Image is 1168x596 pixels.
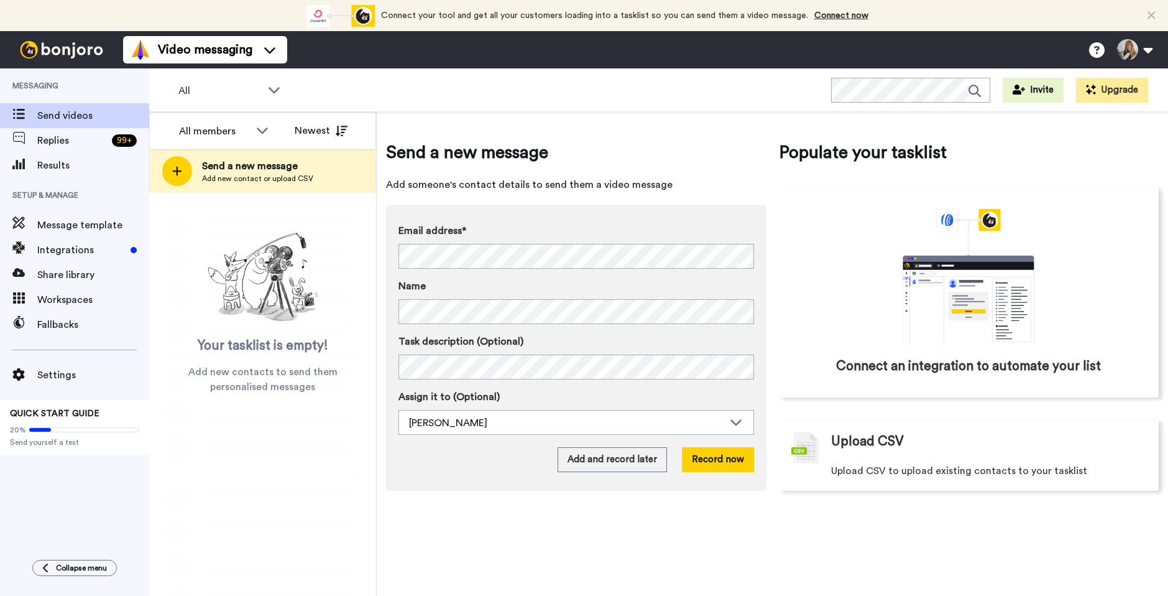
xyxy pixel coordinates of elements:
[37,133,107,148] span: Replies
[10,425,26,435] span: 20%
[682,447,754,472] button: Record now
[875,209,1062,345] div: animation
[112,134,137,147] div: 99 +
[37,243,126,258] span: Integrations
[386,177,766,192] span: Add someone's contact details to send them a video message
[202,159,313,174] span: Send a new message
[398,389,754,404] label: Assign it to (Optional)
[15,41,108,58] img: bj-logo-header-white.svg
[398,279,426,294] span: Name
[37,368,149,383] span: Settings
[202,174,313,184] span: Add new contact or upload CSV
[10,409,99,418] span: QUICK START GUIDE
[779,140,1159,165] span: Populate your tasklist
[32,560,117,576] button: Collapse menu
[37,108,149,123] span: Send videos
[285,118,357,143] button: Newest
[179,124,250,139] div: All members
[158,41,252,58] span: Video messaging
[836,357,1101,376] span: Connect an integration to automate your list
[37,317,149,332] span: Fallbacks
[178,83,262,98] span: All
[37,292,149,307] span: Workspaces
[306,5,375,27] div: animation
[37,158,149,173] span: Results
[398,223,754,238] label: Email address*
[409,416,724,431] div: [PERSON_NAME]
[831,463,1087,478] span: Upload CSV to upload existing contacts to your tasklist
[37,268,149,282] span: Share library
[10,437,139,447] span: Send yourself a test
[558,447,667,472] button: Add and record later
[1003,78,1064,103] button: Invite
[386,140,766,165] span: Send a new message
[198,337,328,355] span: Your tasklist is empty!
[831,432,904,451] span: Upload CSV
[168,365,357,394] span: Add new contacts to send them personalised messages
[814,11,868,20] a: Connect now
[1076,78,1148,103] button: Upgrade
[131,40,150,60] img: vm-color.svg
[201,228,325,327] img: ready-set-action.png
[37,218,149,233] span: Message template
[56,563,107,573] span: Collapse menu
[398,334,754,349] label: Task description (Optional)
[381,11,808,20] span: Connect your tool and get all your customers loading into a tasklist so you can send them a video...
[791,432,819,463] img: csv-grey.png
